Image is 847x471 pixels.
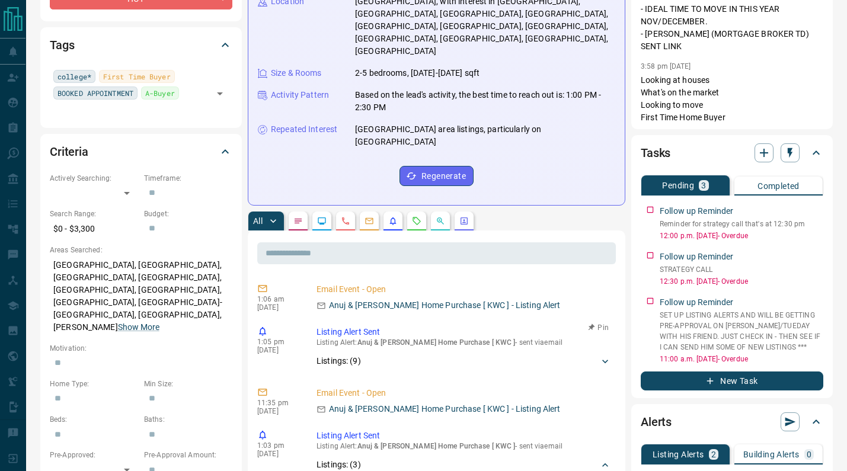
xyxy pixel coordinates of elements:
p: Areas Searched: [50,245,232,255]
p: 3 [701,181,706,190]
p: 1:06 am [257,295,299,303]
p: Listing Alert : - sent via email [317,442,611,450]
p: Beds: [50,414,138,425]
span: Anuj & [PERSON_NAME] Home Purchase [ KWC ] [357,338,516,347]
p: Baths: [144,414,232,425]
p: 12:00 p.m. [DATE] - Overdue [660,230,823,241]
p: Listing Alert : - sent via email [317,338,611,347]
span: BOOKED APPOINTMENT [57,87,133,99]
p: Looking at houses What's on the market Looking to move First Time Home Buyer Has down payment 100... [641,74,823,186]
p: All [253,217,263,225]
p: [DATE] [257,303,299,312]
p: Listing Alerts [653,450,704,459]
div: Tasks [641,139,823,167]
span: First Time Buyer [103,71,171,82]
span: college* [57,71,91,82]
p: Follow up Reminder [660,205,733,217]
p: Based on the lead's activity, the best time to reach out is: 1:00 PM - 2:30 PM [355,89,615,114]
p: Anuj & [PERSON_NAME] Home Purchase [ KWC ] - Listing Alert [329,299,561,312]
p: STRATEGY CALL [660,264,823,275]
p: Min Size: [144,379,232,389]
svg: Emails [365,216,374,226]
p: Search Range: [50,209,138,219]
p: Email Event - Open [317,387,611,399]
p: 3:58 pm [DATE] [641,62,691,71]
p: Activity Pattern [271,89,329,101]
p: [DATE] [257,346,299,354]
h2: Alerts [641,412,672,431]
p: 1:05 pm [257,338,299,346]
p: Listing Alert Sent [317,326,611,338]
p: 11:00 a.m. [DATE] - Overdue [660,354,823,364]
p: [GEOGRAPHIC_DATA] area listings, particularly on [GEOGRAPHIC_DATA] [355,123,615,148]
p: 12:30 p.m. [DATE] - Overdue [660,276,823,287]
svg: Notes [293,216,303,226]
div: Listings: (9) [317,350,611,372]
p: 1:03 pm [257,441,299,450]
p: Size & Rooms [271,67,322,79]
p: Listings: ( 3 ) [317,459,361,471]
p: Repeated Interest [271,123,337,136]
p: Motivation: [50,343,232,354]
p: [DATE] [257,450,299,458]
p: Follow up Reminder [660,251,733,263]
p: Budget: [144,209,232,219]
p: Listing Alert Sent [317,430,611,442]
p: Anuj & [PERSON_NAME] Home Purchase [ KWC ] - Listing Alert [329,403,561,415]
button: Pin [581,322,616,333]
h2: Tasks [641,143,670,162]
button: Open [212,85,228,102]
p: Home Type: [50,379,138,389]
p: Pending [662,181,694,190]
p: 11:35 pm [257,399,299,407]
svg: Opportunities [436,216,445,226]
p: Timeframe: [144,173,232,184]
h2: Criteria [50,142,88,161]
p: [GEOGRAPHIC_DATA], [GEOGRAPHIC_DATA], [GEOGRAPHIC_DATA], [GEOGRAPHIC_DATA], [GEOGRAPHIC_DATA], [G... [50,255,232,337]
p: Listings: ( 9 ) [317,355,361,367]
button: New Task [641,371,823,390]
svg: Lead Browsing Activity [317,216,327,226]
button: Show More [118,321,159,334]
p: $0 - $3,300 [50,219,138,239]
h2: Tags [50,36,74,55]
div: Criteria [50,137,232,166]
svg: Requests [412,216,421,226]
button: Regenerate [399,166,474,186]
div: Tags [50,31,232,59]
svg: Agent Actions [459,216,469,226]
p: [DATE] [257,407,299,415]
p: 2 [711,450,716,459]
p: Email Event - Open [317,283,611,296]
div: Alerts [641,408,823,436]
p: Reminder for strategy call that's at 12:30 pm [660,219,823,229]
p: Follow up Reminder [660,296,733,309]
p: Pre-Approval Amount: [144,450,232,460]
p: Building Alerts [743,450,800,459]
p: Pre-Approved: [50,450,138,460]
p: 0 [807,450,811,459]
p: Actively Searching: [50,173,138,184]
p: Completed [757,182,800,190]
svg: Listing Alerts [388,216,398,226]
span: A-Buyer [145,87,175,99]
svg: Calls [341,216,350,226]
p: SET UP LISTING ALERTS AND WILL BE GETTING PRE-APPROVAL ON [PERSON_NAME]/TUEDAY WITH HIS FRIEND. J... [660,310,823,353]
p: 2-5 bedrooms, [DATE]-[DATE] sqft [355,67,480,79]
span: Anuj & [PERSON_NAME] Home Purchase [ KWC ] [357,442,516,450]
